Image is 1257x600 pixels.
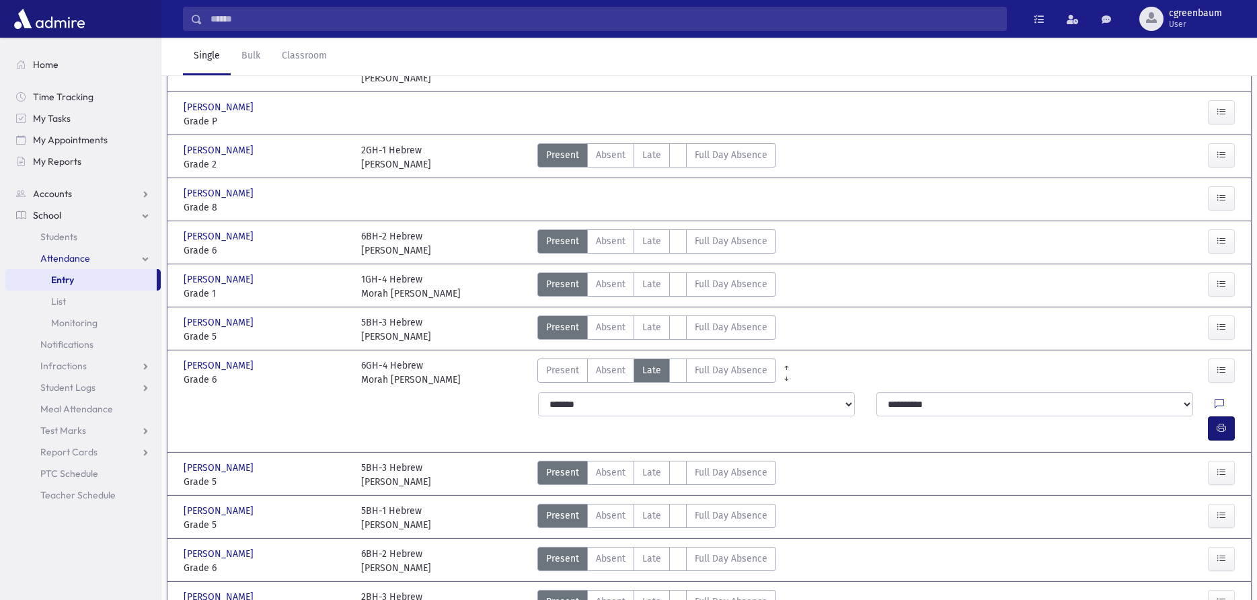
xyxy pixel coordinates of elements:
[596,363,625,377] span: Absent
[537,143,776,172] div: AttTypes
[40,489,116,501] span: Teacher Schedule
[184,229,256,243] span: [PERSON_NAME]
[361,359,461,387] div: 6GH-4 Hebrew Morah [PERSON_NAME]
[184,330,348,344] span: Grade 5
[33,59,59,71] span: Home
[184,561,348,575] span: Grade 6
[271,38,338,75] a: Classroom
[546,148,579,162] span: Present
[695,320,767,334] span: Full Day Absence
[5,269,157,291] a: Entry
[184,518,348,532] span: Grade 5
[40,467,98,480] span: PTC Schedule
[5,129,161,151] a: My Appointments
[5,151,161,172] a: My Reports
[642,509,661,523] span: Late
[5,248,161,269] a: Attendance
[184,272,256,287] span: [PERSON_NAME]
[361,229,431,258] div: 6BH-2 Hebrew [PERSON_NAME]
[642,465,661,480] span: Late
[596,148,625,162] span: Absent
[695,363,767,377] span: Full Day Absence
[546,552,579,566] span: Present
[695,234,767,248] span: Full Day Absence
[40,338,93,350] span: Notifications
[51,295,66,307] span: List
[537,504,776,532] div: AttTypes
[33,155,81,167] span: My Reports
[695,552,767,566] span: Full Day Absence
[546,234,579,248] span: Present
[5,204,161,226] a: School
[361,272,461,301] div: 1GH-4 Hebrew Morah [PERSON_NAME]
[5,54,161,75] a: Home
[184,157,348,172] span: Grade 2
[184,359,256,373] span: [PERSON_NAME]
[537,315,776,344] div: AttTypes
[40,403,113,415] span: Meal Attendance
[1169,19,1222,30] span: User
[695,509,767,523] span: Full Day Absence
[642,552,661,566] span: Late
[184,373,348,387] span: Grade 6
[642,277,661,291] span: Late
[5,291,161,312] a: List
[40,252,90,264] span: Attendance
[537,272,776,301] div: AttTypes
[5,398,161,420] a: Meal Attendance
[40,381,96,393] span: Student Logs
[184,100,256,114] span: [PERSON_NAME]
[33,188,72,200] span: Accounts
[231,38,271,75] a: Bulk
[51,274,74,286] span: Entry
[695,465,767,480] span: Full Day Absence
[5,226,161,248] a: Students
[596,320,625,334] span: Absent
[40,446,98,458] span: Report Cards
[642,234,661,248] span: Late
[596,552,625,566] span: Absent
[596,465,625,480] span: Absent
[596,277,625,291] span: Absent
[537,359,776,387] div: AttTypes
[202,7,1006,31] input: Search
[537,229,776,258] div: AttTypes
[11,5,88,32] img: AdmirePro
[184,461,256,475] span: [PERSON_NAME]
[40,231,77,243] span: Students
[5,355,161,377] a: Infractions
[184,547,256,561] span: [PERSON_NAME]
[5,377,161,398] a: Student Logs
[546,465,579,480] span: Present
[546,320,579,334] span: Present
[5,420,161,441] a: Test Marks
[695,277,767,291] span: Full Day Absence
[33,134,108,146] span: My Appointments
[361,461,431,489] div: 5BH-3 Hebrew [PERSON_NAME]
[537,547,776,575] div: AttTypes
[5,334,161,355] a: Notifications
[642,320,661,334] span: Late
[642,363,661,377] span: Late
[546,277,579,291] span: Present
[40,424,86,437] span: Test Marks
[1169,8,1222,19] span: cgreenbaum
[184,315,256,330] span: [PERSON_NAME]
[596,509,625,523] span: Absent
[596,234,625,248] span: Absent
[642,148,661,162] span: Late
[40,360,87,372] span: Infractions
[184,504,256,518] span: [PERSON_NAME]
[361,315,431,344] div: 5BH-3 Hebrew [PERSON_NAME]
[183,38,231,75] a: Single
[546,363,579,377] span: Present
[51,317,98,329] span: Monitoring
[361,504,431,532] div: 5BH-1 Hebrew [PERSON_NAME]
[695,148,767,162] span: Full Day Absence
[184,114,348,128] span: Grade P
[5,441,161,463] a: Report Cards
[5,108,161,129] a: My Tasks
[5,463,161,484] a: PTC Schedule
[5,86,161,108] a: Time Tracking
[361,143,431,172] div: 2GH-1 Hebrew [PERSON_NAME]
